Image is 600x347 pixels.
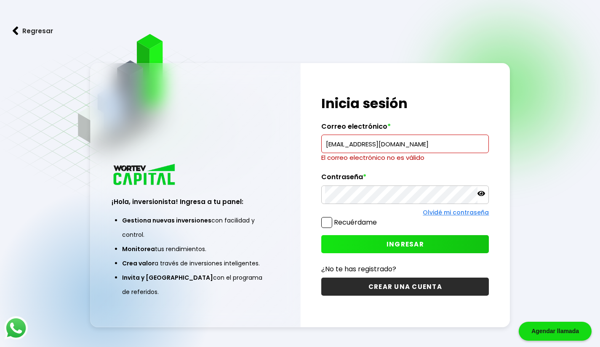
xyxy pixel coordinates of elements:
[122,213,269,242] li: con facilidad y control.
[321,93,489,114] h1: Inicia sesión
[122,256,269,270] li: a través de inversiones inteligentes.
[423,208,489,217] a: Olvidé mi contraseña
[387,240,424,249] span: INGRESAR
[112,197,279,207] h3: ¡Hola, inversionista! Ingresa a tu panel:
[112,163,178,188] img: logo_wortev_capital
[321,122,489,135] label: Correo electrónico
[334,217,377,227] label: Recuérdame
[122,270,269,299] li: con el programa de referidos.
[4,316,28,340] img: logos_whatsapp-icon.242b2217.svg
[122,242,269,256] li: tus rendimientos.
[321,264,489,274] p: ¿No te has registrado?
[122,216,211,225] span: Gestiona nuevas inversiones
[321,235,489,253] button: INGRESAR
[321,278,489,296] button: CREAR UNA CUENTA
[321,153,489,162] p: El correo electrónico no es válido
[321,173,489,185] label: Contraseña
[519,322,592,341] div: Agendar llamada
[122,273,213,282] span: Invita y [GEOGRAPHIC_DATA]
[122,259,155,268] span: Crea valor
[122,245,155,253] span: Monitorea
[13,26,19,35] img: flecha izquierda
[321,264,489,296] a: ¿No te has registrado?CREAR UNA CUENTA
[325,135,485,153] input: hola@wortev.capital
